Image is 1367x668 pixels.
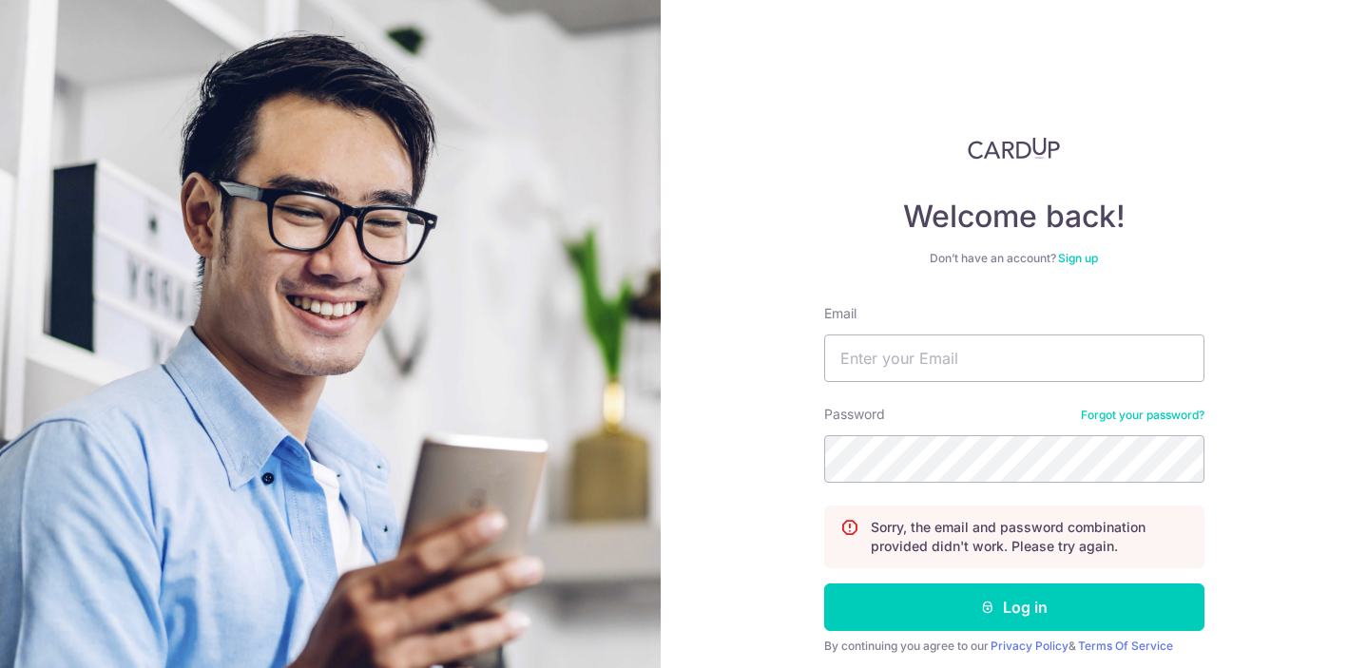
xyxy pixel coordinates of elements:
a: Privacy Policy [991,639,1069,653]
label: Password [824,405,885,424]
button: Log in [824,583,1204,631]
p: Sorry, the email and password combination provided didn't work. Please try again. [871,518,1188,556]
label: Email [824,304,857,323]
div: Don’t have an account? [824,251,1204,266]
div: By continuing you agree to our & [824,639,1204,654]
a: Terms Of Service [1078,639,1173,653]
input: Enter your Email [824,334,1204,382]
img: CardUp Logo [968,137,1061,160]
a: Forgot your password? [1081,408,1204,423]
h4: Welcome back! [824,198,1204,236]
a: Sign up [1058,251,1098,265]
